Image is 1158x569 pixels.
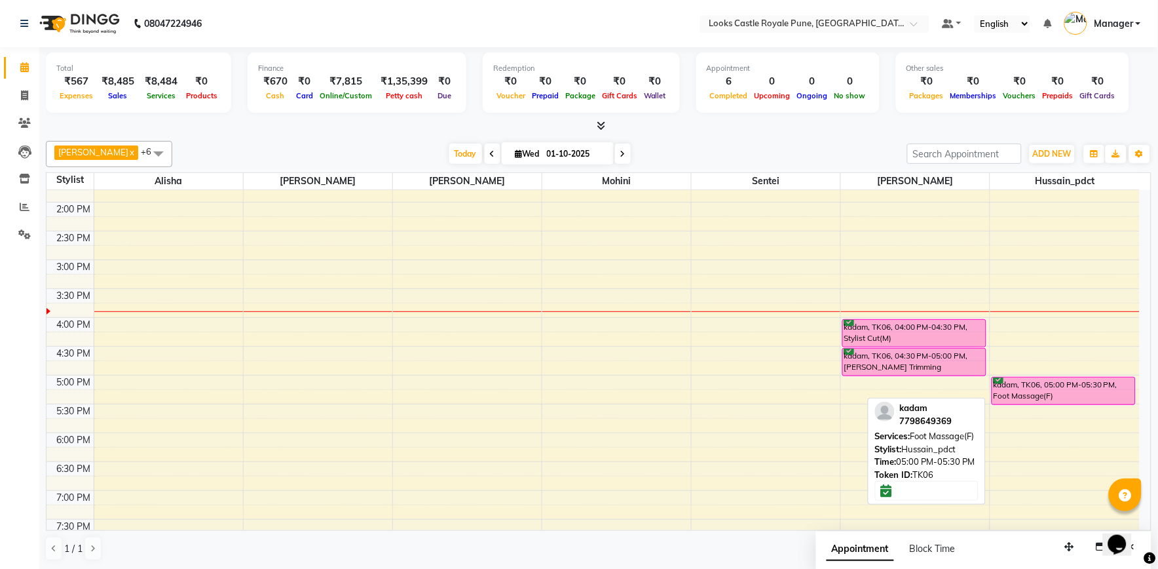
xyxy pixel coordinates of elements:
div: Appointment [707,63,869,74]
div: 3:00 PM [54,260,94,274]
span: Prepaid [529,91,562,100]
div: ₹0 [641,74,669,89]
span: 1 / 1 [64,542,83,556]
div: TK06 [875,469,979,482]
div: 0 [794,74,831,89]
span: No show [831,91,869,100]
span: Upcoming [751,91,794,100]
span: Vouchers [1000,91,1039,100]
div: ₹0 [599,74,641,89]
div: 6:30 PM [54,462,94,476]
span: Completed [707,91,751,100]
div: 0 [831,74,869,89]
span: Gift Cards [599,91,641,100]
span: Appointment [827,538,894,561]
div: Redemption [493,63,669,74]
span: Expenses [56,91,96,100]
span: Online/Custom [316,91,375,100]
div: ₹0 [183,74,221,89]
div: ₹0 [293,74,316,89]
div: ₹0 [1039,74,1077,89]
input: Search Appointment [907,144,1022,164]
span: Packages [906,91,947,100]
div: ₹0 [433,74,456,89]
div: ₹0 [947,74,1000,89]
div: 5:00 PM [54,376,94,389]
div: kadam, TK06, 04:30 PM-05:00 PM, [PERSON_NAME] Trimming [843,349,985,376]
input: 2025-10-01 [543,144,608,164]
span: Mohini [542,173,691,189]
div: 6:00 PM [54,433,94,447]
div: 7798649369 [900,415,952,428]
div: 2:30 PM [54,231,94,245]
span: Wed [512,149,543,159]
span: Gift Cards [1077,91,1119,100]
div: ₹0 [906,74,947,89]
span: kadam [900,402,928,413]
span: Block Time [910,543,956,555]
span: Sentei [692,173,840,189]
span: Stylist: [875,444,902,454]
span: Foot Massage(F) [910,431,975,441]
span: Cash [263,91,288,100]
span: Hussain_pdct [990,173,1140,189]
span: Products [183,91,221,100]
span: Services: [875,431,910,441]
span: Card [293,91,316,100]
div: ₹567 [56,74,96,89]
span: Token ID: [875,469,913,480]
div: 05:00 PM-05:30 PM [875,456,979,469]
div: 7:30 PM [54,520,94,534]
span: Prepaids [1039,91,1077,100]
img: Manager [1064,12,1087,35]
div: kadam, TK06, 04:00 PM-04:30 PM, Stylist Cut(M) [843,320,985,347]
div: ₹670 [258,74,293,89]
div: Hussain_pdct [875,443,979,456]
span: Today [449,144,482,164]
div: ₹0 [493,74,529,89]
span: +6 [141,146,161,157]
span: Wallet [641,91,669,100]
b: 08047224946 [144,5,202,42]
div: ₹0 [1077,74,1119,89]
div: ₹1,35,399 [375,74,433,89]
a: x [128,147,134,157]
img: logo [33,5,123,42]
span: Ongoing [794,91,831,100]
div: 7:00 PM [54,491,94,505]
div: 4:00 PM [54,318,94,332]
span: Memberships [947,91,1000,100]
div: 4:30 PM [54,347,94,361]
span: Services [143,91,179,100]
div: Other sales [906,63,1119,74]
span: Voucher [493,91,529,100]
div: ₹0 [1000,74,1039,89]
div: ₹0 [529,74,562,89]
span: [PERSON_NAME] [58,147,128,157]
div: ₹8,485 [96,74,140,89]
span: Due [434,91,455,100]
div: ₹8,484 [140,74,183,89]
div: 6 [707,74,751,89]
span: ADD NEW [1033,149,1072,159]
span: Manager [1094,17,1133,31]
div: 0 [751,74,794,89]
span: Petty cash [383,91,426,100]
div: ₹7,815 [316,74,375,89]
span: [PERSON_NAME] [841,173,990,189]
span: Time: [875,456,897,467]
span: [PERSON_NAME] [393,173,542,189]
div: Total [56,63,221,74]
span: [PERSON_NAME] [244,173,392,189]
div: 2:00 PM [54,203,94,216]
div: Stylist [47,173,94,187]
div: ₹0 [562,74,599,89]
div: Finance [258,63,456,74]
img: profile [875,402,895,422]
span: Alisha [94,173,243,189]
span: Sales [105,91,131,100]
div: 5:30 PM [54,404,94,418]
div: 3:30 PM [54,289,94,303]
div: kadam, TK06, 05:00 PM-05:30 PM, Foot Massage(F) [992,378,1135,404]
span: Package [562,91,599,100]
